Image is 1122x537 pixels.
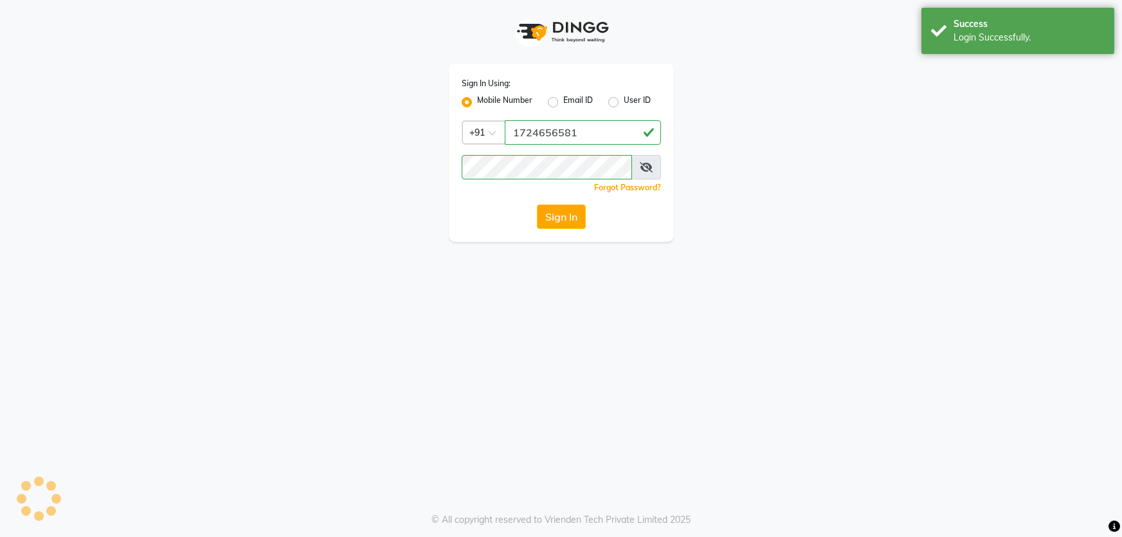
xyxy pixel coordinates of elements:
img: logo1.svg [510,13,613,51]
label: Mobile Number [477,95,532,110]
div: Success [954,17,1105,31]
label: User ID [624,95,651,110]
input: Username [462,155,632,179]
input: Username [505,120,661,145]
div: Login Successfully. [954,31,1105,44]
label: Sign In Using: [462,78,511,89]
button: Sign In [537,205,586,229]
label: Email ID [563,95,593,110]
a: Forgot Password? [594,183,661,192]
